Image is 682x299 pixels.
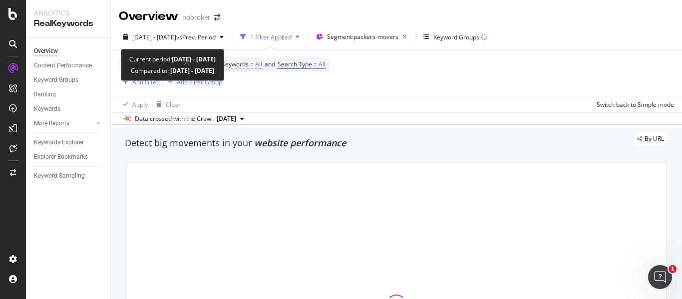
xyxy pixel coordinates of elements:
[119,96,148,112] button: Apply
[250,60,254,68] span: =
[645,136,664,142] span: By URL
[182,12,210,22] div: nobroker
[433,33,479,41] div: Keyword Groups
[597,100,674,109] div: Switch back to Simple mode
[163,76,222,88] button: Add Filter Group
[119,29,228,45] button: [DATE] - [DATE]vsPrev. Period
[34,75,78,85] div: Keyword Groups
[213,113,248,125] button: [DATE]
[312,29,411,45] button: Segment:packers-movers
[633,132,668,146] div: legacy label
[222,60,249,68] span: Keywords
[34,8,102,18] div: Analytics
[314,60,317,68] span: =
[327,32,398,41] span: Segment: packers-movers
[132,100,148,109] div: Apply
[34,60,92,71] div: Content Performance
[278,60,312,68] span: Search Type
[119,8,178,25] div: Overview
[131,65,214,76] div: Compared to:
[217,114,236,123] span: 2025 Sep. 1st
[34,118,69,129] div: More Reports
[319,57,326,71] span: All
[214,14,220,21] div: arrow-right-arrow-left
[34,118,93,129] a: More Reports
[34,137,84,148] div: Keywords Explorer
[34,152,103,162] a: Explorer Bookmarks
[419,29,491,45] button: Keyword Groups
[255,57,262,71] span: All
[177,78,222,86] div: Add Filter Group
[34,18,102,29] div: RealKeywords
[34,104,60,114] div: Keywords
[236,29,304,45] button: 1 Filter Applied
[593,96,674,112] button: Switch back to Simple mode
[265,60,275,68] span: and
[176,33,216,41] span: vs Prev. Period
[669,265,677,273] span: 1
[135,114,213,123] div: Data crossed with the Crawl
[34,89,103,100] a: Ranking
[132,33,176,41] span: [DATE] - [DATE]
[152,96,181,112] button: Clear
[166,100,181,109] div: Clear
[648,265,672,289] iframe: Intercom live chat
[119,76,159,88] button: Add Filter
[34,137,103,148] a: Keywords Explorer
[250,33,292,41] div: 1 Filter Applied
[34,75,103,85] a: Keyword Groups
[132,78,159,86] div: Add Filter
[172,55,216,63] b: [DATE] - [DATE]
[34,152,88,162] div: Explorer Bookmarks
[34,89,56,100] div: Ranking
[169,66,214,75] b: [DATE] - [DATE]
[34,46,103,56] a: Overview
[34,60,103,71] a: Content Performance
[34,46,58,56] div: Overview
[34,104,103,114] a: Keywords
[129,53,216,65] div: Current period:
[34,171,103,181] a: Keyword Sampling
[34,171,85,181] div: Keyword Sampling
